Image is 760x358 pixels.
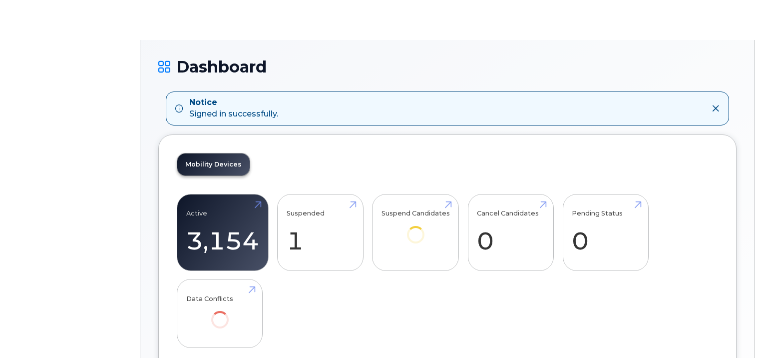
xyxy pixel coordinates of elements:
[177,153,250,175] a: Mobility Devices
[477,199,544,265] a: Cancel Candidates 0
[189,97,278,120] div: Signed in successfully.
[189,97,278,108] strong: Notice
[186,199,259,265] a: Active 3,154
[186,285,254,342] a: Data Conflicts
[287,199,354,265] a: Suspended 1
[381,199,450,257] a: Suspend Candidates
[572,199,639,265] a: Pending Status 0
[158,58,737,75] h1: Dashboard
